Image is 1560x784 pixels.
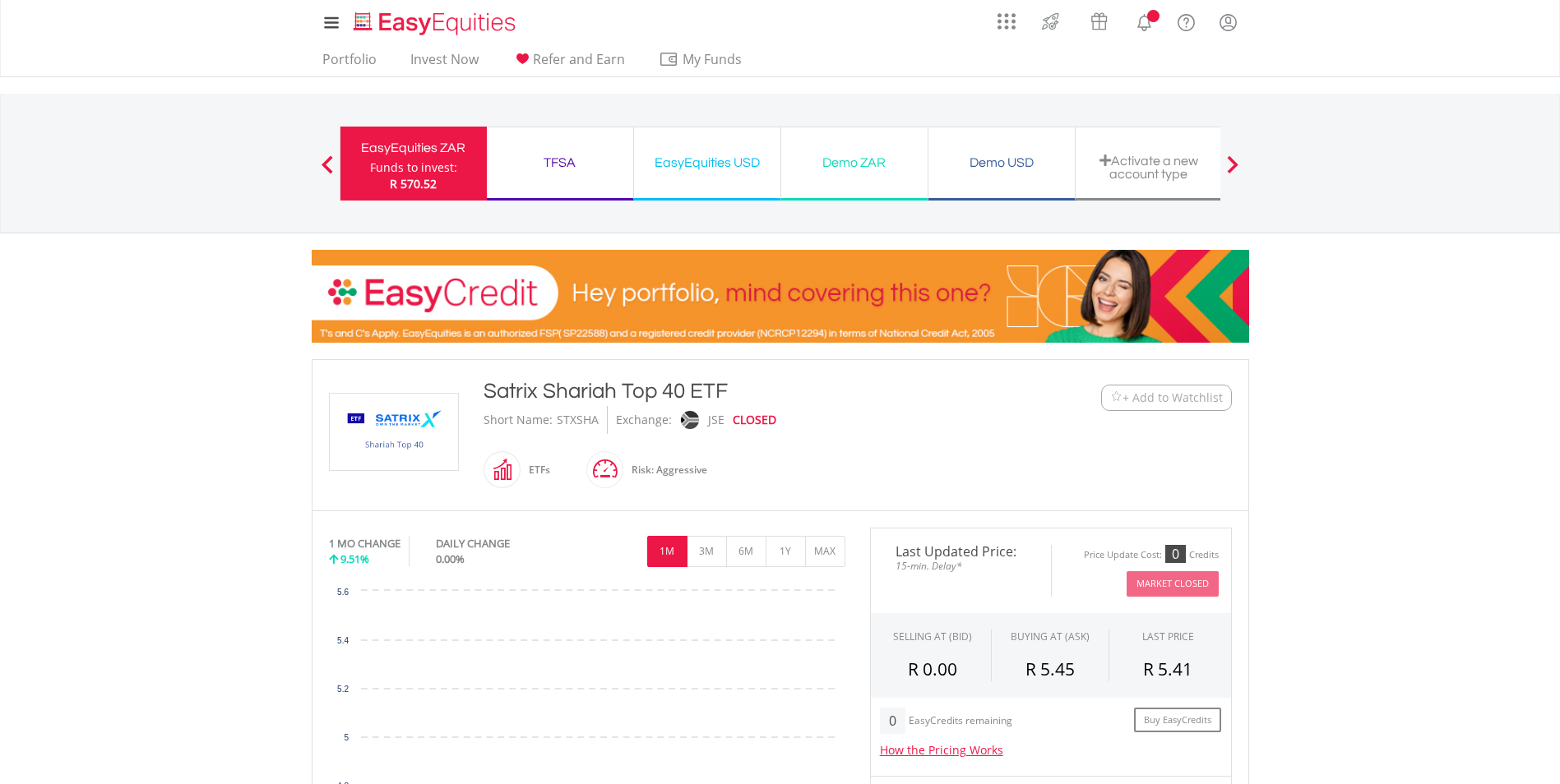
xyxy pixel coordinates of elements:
[1123,4,1165,37] a: Notifications
[1165,4,1207,37] a: FAQ's and Support
[1086,154,1212,181] div: Activate a new account type
[623,450,707,490] div: Risk: Aggressive
[557,406,599,434] div: STXSHA
[404,51,485,76] a: Invest Now
[337,636,349,645] text: 5.4
[484,376,1000,406] div: Satrix Shariah Top 40 ETF
[616,406,672,434] div: Exchange:
[337,685,349,694] text: 5.2
[1142,630,1194,643] div: LAST PRICE
[1143,657,1192,680] span: R 5.41
[733,406,776,434] div: CLOSED
[1134,708,1221,733] a: Buy EasyCredits
[1025,657,1075,680] span: R 5.45
[893,630,972,643] div: SELLING AT (BID)
[908,657,957,680] span: R 0.00
[909,715,1012,729] div: EasyCredits remaining
[938,151,1065,174] div: Demo USD
[332,394,456,470] img: EQU.ZA.STXSHA.png
[1011,630,1090,643] span: BUYING AT (ASK)
[1075,4,1123,35] a: Vouchers
[350,136,477,159] div: EasyEquities ZAR
[805,536,845,567] button: MAX
[484,406,553,434] div: Short Name:
[987,4,1026,30] a: AppsGrid
[344,733,349,742] text: 5
[312,250,1249,343] img: EasyCredit Promotion Banner
[880,742,1003,758] a: How the Pricing Works
[883,545,1039,558] span: Last Updated Price:
[1207,4,1249,40] a: My Profile
[647,536,687,567] button: 1M
[726,536,766,567] button: 6M
[390,176,437,191] span: R 570.52
[1189,549,1219,561] div: Credits
[316,51,383,76] a: Portfolio
[506,51,632,76] a: Refer and Earn
[533,50,625,68] span: Refer and Earn
[1127,571,1219,597] button: Market Closed
[436,551,465,566] span: 0.00%
[436,536,565,551] div: DAILY CHANGE
[1123,390,1223,406] span: + Add to Watchlist
[1086,8,1113,35] img: vouchers-v2.svg
[347,4,522,37] a: Home page
[659,48,766,70] span: My Funds
[1037,8,1064,35] img: thrive-v2.svg
[497,151,623,174] div: TFSA
[680,411,698,429] img: jse.png
[644,151,771,174] div: EasyEquities USD
[998,12,1016,30] img: grid-menu-icon.svg
[708,406,724,434] div: JSE
[1110,391,1123,404] img: Watchlist
[329,536,400,551] div: 1 MO CHANGE
[370,159,457,176] div: Funds to invest:
[350,10,522,37] img: EasyEquities_Logo.png
[1084,549,1162,561] div: Price Update Cost:
[1101,385,1232,411] button: Watchlist + Add to Watchlist
[766,536,806,567] button: 1Y
[687,536,727,567] button: 3M
[880,708,905,734] div: 0
[521,450,550,490] div: ETFs
[791,151,918,174] div: Demo ZAR
[337,588,349,597] text: 5.6
[340,551,369,566] span: 9.51%
[883,558,1039,574] span: 15-min. Delay*
[1165,545,1186,563] div: 0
